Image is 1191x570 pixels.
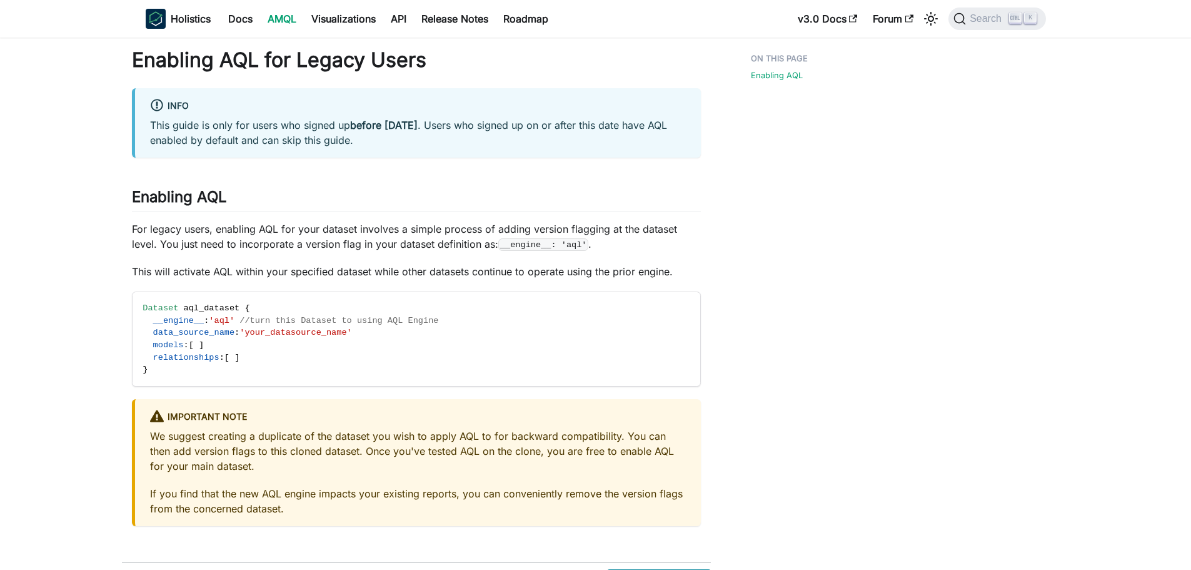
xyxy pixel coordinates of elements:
[350,119,418,131] strong: before [DATE]
[143,303,178,313] span: Dataset
[171,11,211,26] b: Holistics
[921,9,941,29] button: Switch between dark and light mode (currently light mode)
[143,365,148,374] span: }
[239,328,351,337] span: 'your_datasource_name'
[221,9,260,29] a: Docs
[132,188,701,211] h2: Enabling AQL
[244,303,249,313] span: {
[153,340,184,350] span: models
[239,316,438,325] span: //turn this Dataset to using AQL Engine
[948,8,1045,30] button: Search (Ctrl+K)
[150,118,686,148] p: This guide is only for users who signed up . Users who signed up on or after this date have AQL e...
[146,9,166,29] img: Holistics
[150,486,686,516] p: If you find that the new AQL engine impacts your existing reports, you can conveniently remove th...
[209,316,234,325] span: 'aql'
[153,316,204,325] span: __engine__
[189,340,194,350] span: [
[153,328,235,337] span: data_source_name
[224,353,229,362] span: [
[184,340,189,350] span: :
[199,340,204,350] span: ]
[1024,13,1037,24] kbd: K
[132,264,701,279] p: This will activate AQL within your specified dataset while other datasets continue to operate usi...
[132,48,701,73] h1: Enabling AQL for Legacy Users
[204,316,209,325] span: :
[184,303,240,313] span: aql_dataset
[414,9,496,29] a: Release Notes
[150,409,686,425] div: Important Note
[132,221,701,252] p: For legacy users, enabling AQL for your dataset involves a simple process of adding version flagg...
[260,9,304,29] a: AMQL
[153,353,219,362] span: relationships
[790,9,865,29] a: v3.0 Docs
[234,353,239,362] span: ]
[751,69,803,81] a: Enabling AQL
[219,353,224,362] span: :
[150,429,686,474] p: We suggest creating a duplicate of the dataset you wish to apply AQL to for backward compatibilit...
[304,9,383,29] a: Visualizations
[496,9,556,29] a: Roadmap
[234,328,239,337] span: :
[150,98,686,115] div: info
[498,238,588,251] code: __engine__: 'aql'
[966,13,1009,24] span: Search
[383,9,414,29] a: API
[865,9,921,29] a: Forum
[146,9,211,29] a: HolisticsHolistics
